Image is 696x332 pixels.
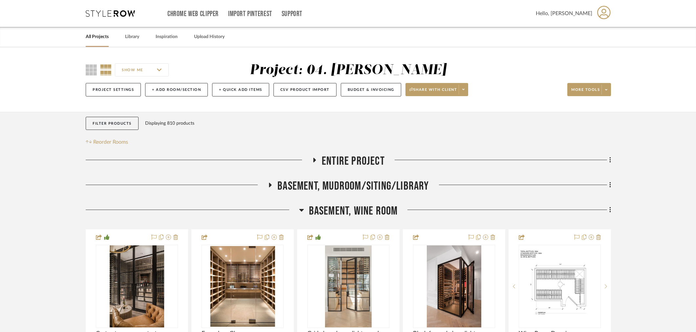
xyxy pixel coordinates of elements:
[228,11,272,17] a: Import Pinterest
[282,11,302,17] a: Support
[536,10,592,17] span: Hello, [PERSON_NAME]
[125,32,139,41] a: Library
[86,117,139,130] button: Filter Products
[145,117,194,130] div: Displaying 810 products
[86,32,109,41] a: All Projects
[322,154,385,168] span: Entire Project
[212,83,269,96] button: + Quick Add Items
[567,83,611,96] button: More tools
[145,83,208,96] button: + Add Room/Section
[194,32,225,41] a: Upload History
[250,63,446,77] div: Project: 04. [PERSON_NAME]
[156,32,178,41] a: Inspiration
[309,204,398,218] span: Basement, Wine Room
[427,245,481,327] img: Black framed glass, lighter woods
[571,87,600,97] span: More tools
[273,83,337,96] button: CSV Product Import
[86,83,141,96] button: Project Settings
[202,245,283,328] div: 0
[167,11,219,17] a: Chrome Web Clipper
[93,138,128,146] span: Reorder Rooms
[110,245,164,327] img: Crate storage, countertop space, darker wood finish
[519,245,600,328] div: 0
[413,245,495,328] div: 0
[308,245,389,328] div: 0
[405,83,468,96] button: Share with client
[341,83,401,96] button: Budget & Invoicing
[325,245,371,327] img: Grid glass doors, light wood
[409,87,457,97] span: Share with client
[96,245,178,328] div: 0
[277,179,429,193] span: Basement, Mudroom/Siting/Library
[202,246,283,327] img: Frameless Glass, Counterspace, Lighter wood
[519,249,600,323] img: Wine Room Drawings
[86,138,128,146] button: Reorder Rooms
